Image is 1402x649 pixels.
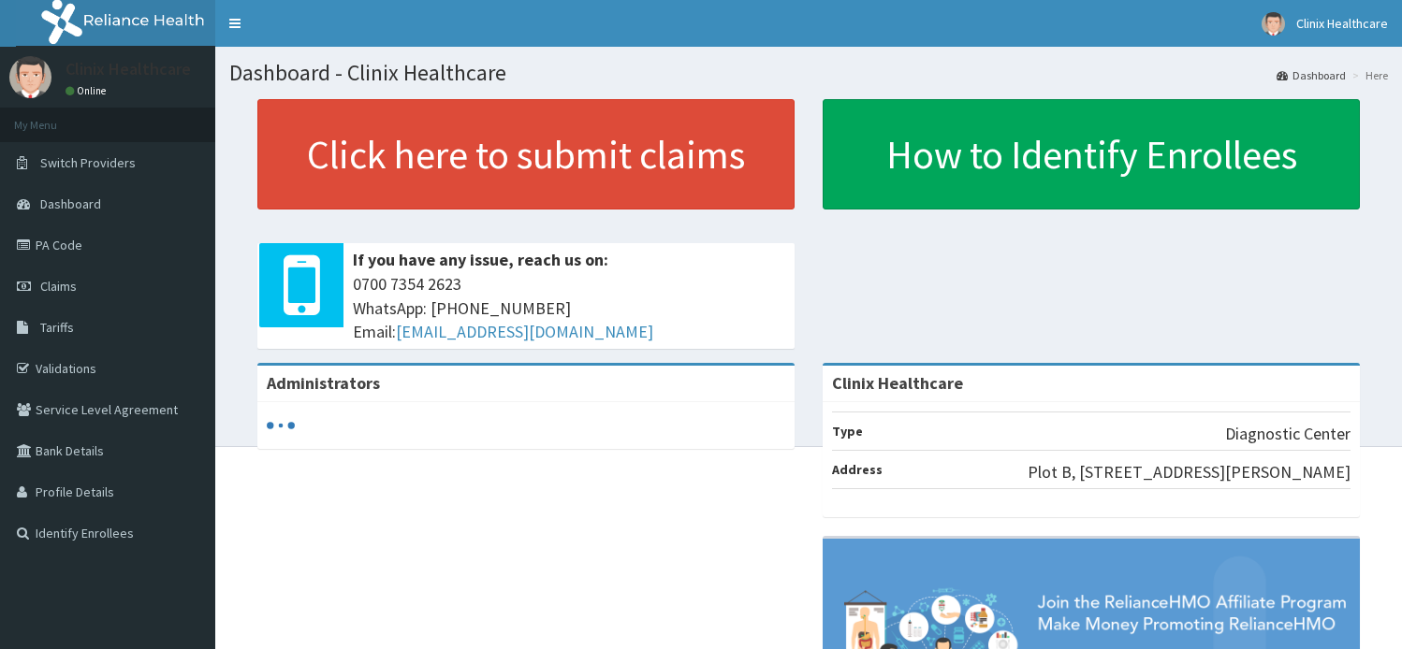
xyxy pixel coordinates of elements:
[1225,422,1351,446] p: Diagnostic Center
[267,372,380,394] b: Administrators
[353,272,785,344] span: 0700 7354 2623 WhatsApp: [PHONE_NUMBER] Email:
[823,99,1360,209] a: How to Identify Enrollees
[1348,67,1388,83] li: Here
[832,372,963,394] strong: Clinix Healthcare
[832,423,863,440] b: Type
[40,154,136,171] span: Switch Providers
[66,61,191,78] p: Clinix Healthcare
[9,56,51,98] img: User Image
[396,321,653,342] a: [EMAIL_ADDRESS][DOMAIN_NAME]
[353,249,608,270] b: If you have any issue, reach us on:
[40,278,77,295] span: Claims
[1277,67,1346,83] a: Dashboard
[40,319,74,336] span: Tariffs
[1262,12,1285,36] img: User Image
[66,84,110,97] a: Online
[832,461,883,478] b: Address
[1296,15,1388,32] span: Clinix Healthcare
[229,61,1388,85] h1: Dashboard - Clinix Healthcare
[257,99,795,209] a: Click here to submit claims
[267,411,295,440] svg: audio-loading
[1028,460,1351,484] p: Plot B, [STREET_ADDRESS][PERSON_NAME]
[40,195,101,212] span: Dashboard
